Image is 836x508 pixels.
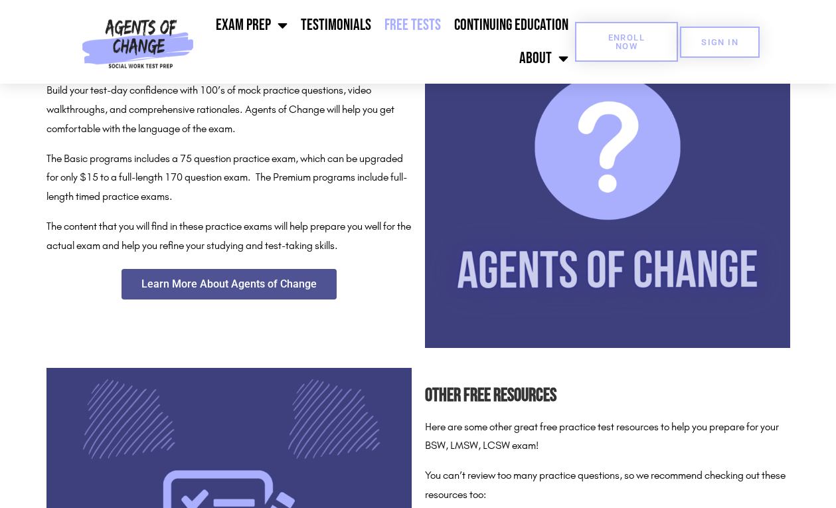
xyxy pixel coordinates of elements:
p: You can’t review too many practice questions, so we recommend checking out these resources too: [425,466,790,505]
a: Testimonials [294,9,378,42]
a: Learn More About Agents of Change [122,269,337,299]
a: Exam Prep [209,9,294,42]
a: About [513,42,575,75]
span: Learn More About Agents of Change [141,279,317,290]
span: Enroll Now [596,33,656,50]
p: Here are some other great free practice test resources to help you prepare for your BSW, LMSW, LC... [425,418,790,456]
a: Enroll Now [575,22,677,62]
p: The Basic programs includes a 75 question practice exam, which can be upgraded for only $15 to a ... [46,149,412,207]
span: SIGN IN [701,38,738,46]
a: SIGN IN [680,27,760,58]
h2: Other Free Resources [425,381,790,411]
p: The content that you will find in these practice exams will help prepare you well for the actual ... [46,217,412,256]
p: Build your test-day confidence with 100’s of mock practice questions, video walkthroughs, and com... [46,81,412,138]
a: Continuing Education [448,9,575,42]
a: Free Tests [378,9,448,42]
nav: Menu [199,9,575,75]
